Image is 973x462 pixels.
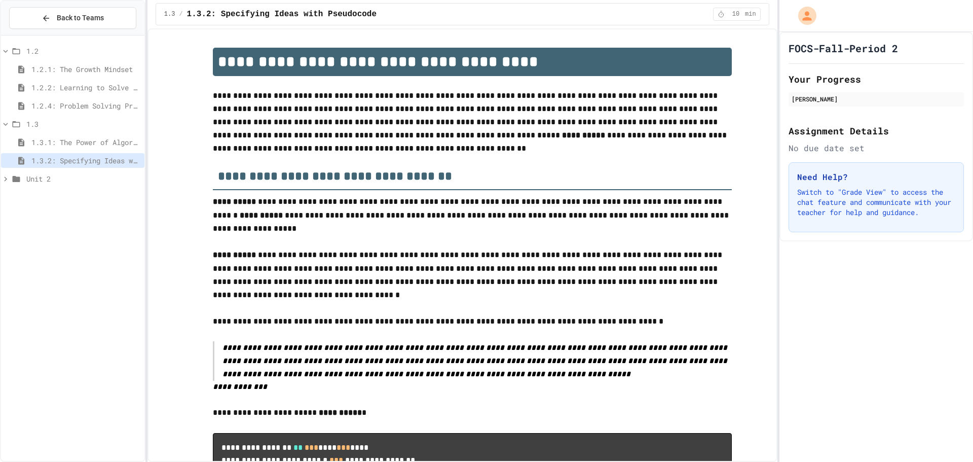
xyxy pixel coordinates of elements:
[26,46,140,56] span: 1.2
[57,13,104,23] span: Back to Teams
[797,171,955,183] h3: Need Help?
[745,10,756,18] span: min
[889,377,963,420] iframe: chat widget
[31,155,140,166] span: 1.3.2: Specifying Ideas with Pseudocode
[797,187,955,218] p: Switch to "Grade View" to access the chat feature and communicate with your teacher for help and ...
[187,8,377,20] span: 1.3.2: Specifying Ideas with Pseudocode
[179,10,182,18] span: /
[164,10,175,18] span: 1.3
[728,10,744,18] span: 10
[31,82,140,93] span: 1.2.2: Learning to Solve Hard Problems
[31,137,140,148] span: 1.3.1: The Power of Algorithms
[789,124,964,138] h2: Assignment Details
[930,421,963,452] iframe: chat widget
[788,4,819,27] div: My Account
[789,142,964,154] div: No due date set
[26,119,140,129] span: 1.3
[9,7,136,29] button: Back to Teams
[792,94,961,103] div: [PERSON_NAME]
[789,72,964,86] h2: Your Progress
[31,100,140,111] span: 1.2.4: Problem Solving Practice
[26,173,140,184] span: Unit 2
[31,64,140,75] span: 1.2.1: The Growth Mindset
[789,41,898,55] h1: FOCS-Fall-Period 2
